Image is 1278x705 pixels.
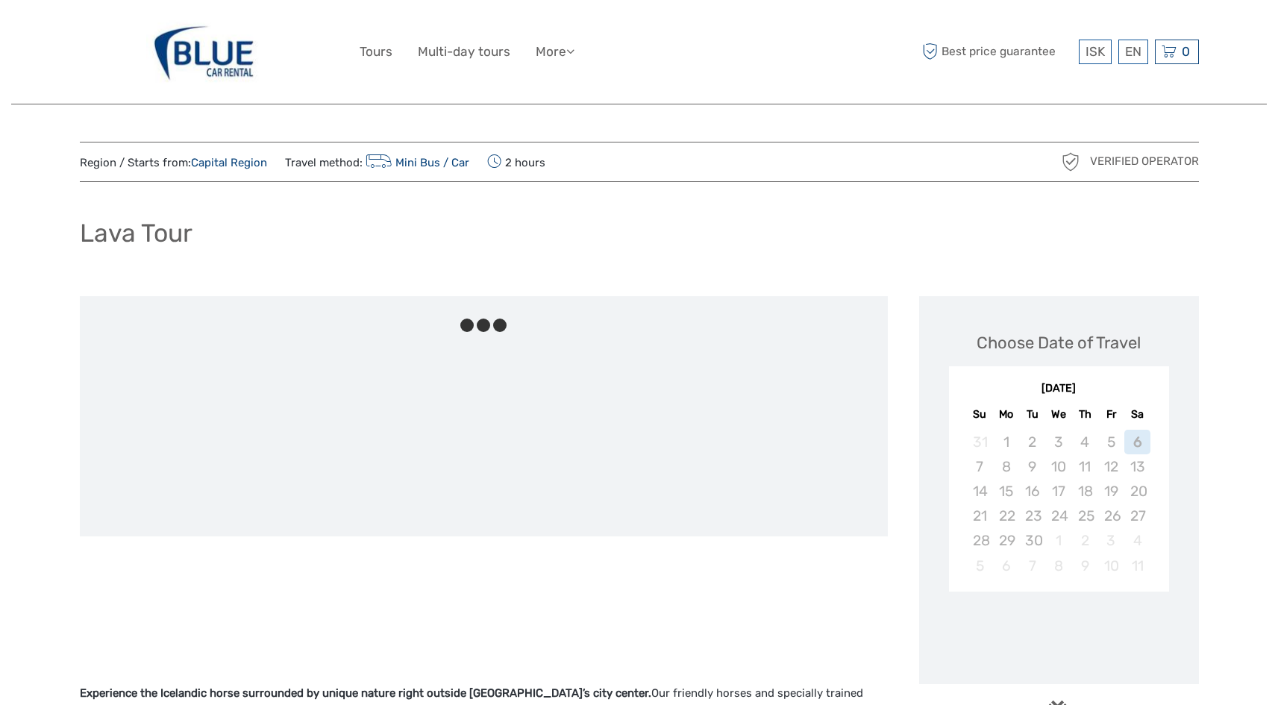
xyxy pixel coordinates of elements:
a: More [536,41,574,63]
span: ISK [1086,44,1105,59]
div: Not available Friday, September 19th, 2025 [1098,479,1124,504]
div: We [1045,404,1071,424]
span: Best price guarantee [919,40,1075,64]
div: Not available Friday, September 12th, 2025 [1098,454,1124,479]
div: Not available Thursday, September 11th, 2025 [1072,454,1098,479]
div: Not available Friday, October 3rd, 2025 [1098,528,1124,553]
div: Not available Sunday, September 7th, 2025 [967,454,993,479]
div: Not available Thursday, September 4th, 2025 [1072,430,1098,454]
strong: Experience the Icelandic horse surrounded by unique nature right outside [GEOGRAPHIC_DATA]’s city... [80,686,651,700]
div: Not available Monday, September 8th, 2025 [993,454,1019,479]
div: Not available Monday, September 15th, 2025 [993,479,1019,504]
div: Not available Wednesday, October 1st, 2025 [1045,528,1071,553]
div: month 2025-09 [953,430,1164,578]
div: Not available Monday, September 29th, 2025 [993,528,1019,553]
div: Not available Thursday, September 18th, 2025 [1072,479,1098,504]
h1: Lava Tour [80,218,192,248]
span: Region / Starts from: [80,155,267,171]
div: Not available Saturday, October 11th, 2025 [1124,554,1150,578]
div: Not available Saturday, September 20th, 2025 [1124,479,1150,504]
div: Not available Saturday, October 4th, 2025 [1124,528,1150,553]
div: Not available Wednesday, October 8th, 2025 [1045,554,1071,578]
a: Tours [360,41,392,63]
div: Not available Saturday, September 13th, 2025 [1124,454,1150,479]
div: Loading... [1054,630,1064,640]
div: Not available Tuesday, September 2nd, 2025 [1019,430,1045,454]
div: Tu [1019,404,1045,424]
div: Choose Date of Travel [977,331,1141,354]
div: Mo [993,404,1019,424]
div: Not available Sunday, August 31st, 2025 [967,430,993,454]
div: Not available Monday, October 6th, 2025 [993,554,1019,578]
div: Not available Thursday, September 25th, 2025 [1072,504,1098,528]
div: Not available Saturday, September 6th, 2025 [1124,430,1150,454]
div: Not available Tuesday, September 9th, 2025 [1019,454,1045,479]
div: Sa [1124,404,1150,424]
div: [DATE] [949,381,1169,397]
div: Not available Wednesday, September 24th, 2025 [1045,504,1071,528]
div: Not available Wednesday, September 10th, 2025 [1045,454,1071,479]
img: verified_operator_grey_128.png [1059,150,1083,174]
div: Not available Tuesday, September 16th, 2025 [1019,479,1045,504]
a: Capital Region [191,156,267,169]
div: Su [967,404,993,424]
span: Verified Operator [1090,154,1199,169]
div: Fr [1098,404,1124,424]
span: 0 [1180,44,1192,59]
div: Not available Friday, October 10th, 2025 [1098,554,1124,578]
a: Multi-day tours [418,41,510,63]
div: Not available Sunday, September 21st, 2025 [967,504,993,528]
div: Not available Friday, September 26th, 2025 [1098,504,1124,528]
div: Not available Monday, September 22nd, 2025 [993,504,1019,528]
div: Not available Sunday, September 14th, 2025 [967,479,993,504]
div: Not available Thursday, October 9th, 2025 [1072,554,1098,578]
a: Mini Bus / Car [363,156,470,169]
div: Not available Friday, September 5th, 2025 [1098,430,1124,454]
div: Not available Tuesday, September 23rd, 2025 [1019,504,1045,528]
div: Not available Wednesday, September 17th, 2025 [1045,479,1071,504]
div: Not available Sunday, September 28th, 2025 [967,528,993,553]
span: Travel method: [285,151,470,172]
div: EN [1118,40,1148,64]
div: Not available Wednesday, September 3rd, 2025 [1045,430,1071,454]
div: Not available Sunday, October 5th, 2025 [967,554,993,578]
div: Not available Tuesday, October 7th, 2025 [1019,554,1045,578]
img: 327-f1504865-485a-4622-b32e-96dd980bccfc_logo_big.jpg [146,11,262,93]
div: Th [1072,404,1098,424]
div: Not available Monday, September 1st, 2025 [993,430,1019,454]
div: Not available Thursday, October 2nd, 2025 [1072,528,1098,553]
span: 2 hours [487,151,545,172]
div: Not available Saturday, September 27th, 2025 [1124,504,1150,528]
div: Not available Tuesday, September 30th, 2025 [1019,528,1045,553]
